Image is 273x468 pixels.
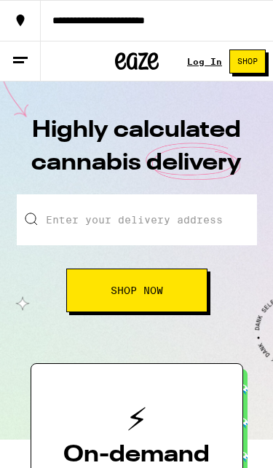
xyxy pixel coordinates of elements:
[66,269,207,312] button: Shop Now
[111,285,163,296] span: Shop Now
[187,57,222,66] a: Log In
[222,49,273,74] a: Shop
[229,49,266,74] button: Shop
[237,57,258,66] span: Shop
[17,194,257,245] input: Enter your delivery address
[28,114,246,194] h1: Highly calculated cannabis delivery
